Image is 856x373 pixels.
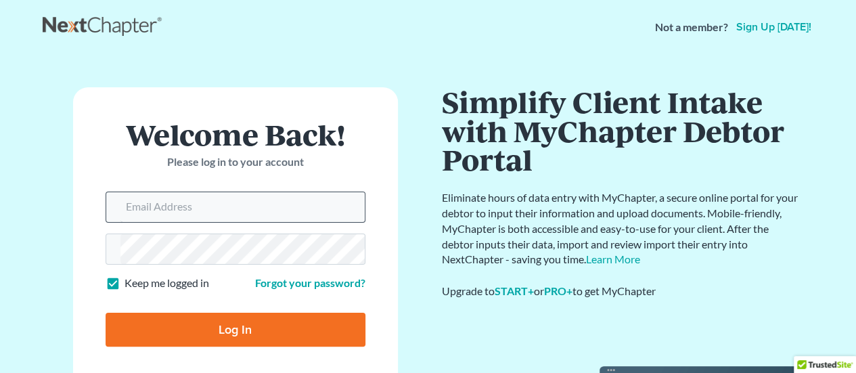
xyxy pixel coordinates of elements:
[106,154,365,170] p: Please log in to your account
[120,192,365,222] input: Email Address
[544,284,572,297] a: PRO+
[586,253,640,265] a: Learn More
[106,120,365,149] h1: Welcome Back!
[495,284,534,297] a: START+
[255,276,365,289] a: Forgot your password?
[442,87,801,174] h1: Simplify Client Intake with MyChapter Debtor Portal
[442,284,801,299] div: Upgrade to or to get MyChapter
[442,190,801,267] p: Eliminate hours of data entry with MyChapter, a secure online portal for your debtor to input the...
[734,22,814,32] a: Sign up [DATE]!
[106,313,365,347] input: Log In
[655,20,728,35] strong: Not a member?
[125,276,209,291] label: Keep me logged in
